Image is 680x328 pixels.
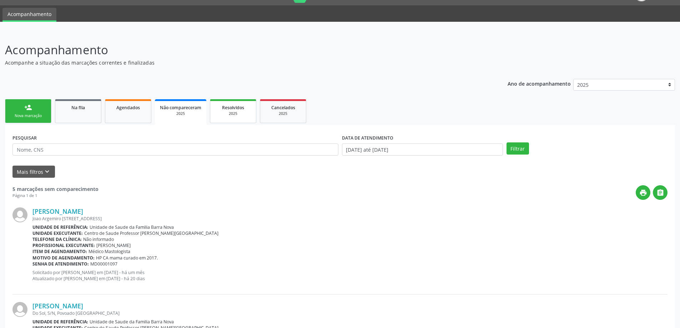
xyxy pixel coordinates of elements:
span: Na fila [71,105,85,111]
a: [PERSON_NAME] [32,302,83,310]
b: Unidade executante: [32,230,83,236]
p: Ano de acompanhamento [508,79,571,88]
p: Acompanhe a situação das marcações correntes e finalizadas [5,59,474,66]
label: DATA DE ATENDIMENTO [342,132,393,143]
span: HP CA mama curado em 2017. [96,255,158,261]
button:  [653,185,668,200]
div: 2025 [160,111,201,116]
a: Acompanhamento [2,8,56,22]
div: Do Sol, S/N, Povoado [GEOGRAPHIC_DATA] [32,310,668,316]
div: Nova marcação [10,113,46,118]
a: [PERSON_NAME] [32,207,83,215]
b: Telefone da clínica: [32,236,82,242]
span: Cancelados [271,105,295,111]
input: Selecione um intervalo [342,143,503,156]
p: Acompanhamento [5,41,474,59]
b: Unidade de referência: [32,319,88,325]
b: Profissional executante: [32,242,95,248]
span: Resolvidos [222,105,244,111]
div: 2025 [265,111,301,116]
div: Joao Argemiro [STREET_ADDRESS] [32,216,668,222]
span: Unidade de Saude da Familia Barra Nova [90,319,174,325]
b: Item de agendamento: [32,248,87,254]
span: Não compareceram [160,105,201,111]
label: PESQUISAR [12,132,37,143]
i: print [639,189,647,197]
img: img [12,207,27,222]
button: Mais filtroskeyboard_arrow_down [12,166,55,178]
span: Médico Mastologista [89,248,130,254]
b: Motivo de agendamento: [32,255,95,261]
b: Senha de atendimento: [32,261,89,267]
div: Página 1 de 1 [12,193,99,199]
b: Unidade de referência: [32,224,88,230]
span: MD00001097 [90,261,117,267]
p: Solicitado por [PERSON_NAME] em [DATE] - há um mês Atualizado por [PERSON_NAME] em [DATE] - há 20... [32,269,668,282]
span: Agendados [116,105,140,111]
span: Unidade de Saude da Familia Barra Nova [90,224,174,230]
span: Centro de Saude Professor [PERSON_NAME][GEOGRAPHIC_DATA] [84,230,218,236]
button: print [636,185,650,200]
div: person_add [24,104,32,111]
i:  [656,189,664,197]
button: Filtrar [507,142,529,155]
input: Nome, CNS [12,143,338,156]
i: keyboard_arrow_down [43,168,51,176]
strong: 5 marcações sem comparecimento [12,186,99,192]
div: 2025 [215,111,251,116]
span: Não informado [83,236,114,242]
span: [PERSON_NAME] [96,242,131,248]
